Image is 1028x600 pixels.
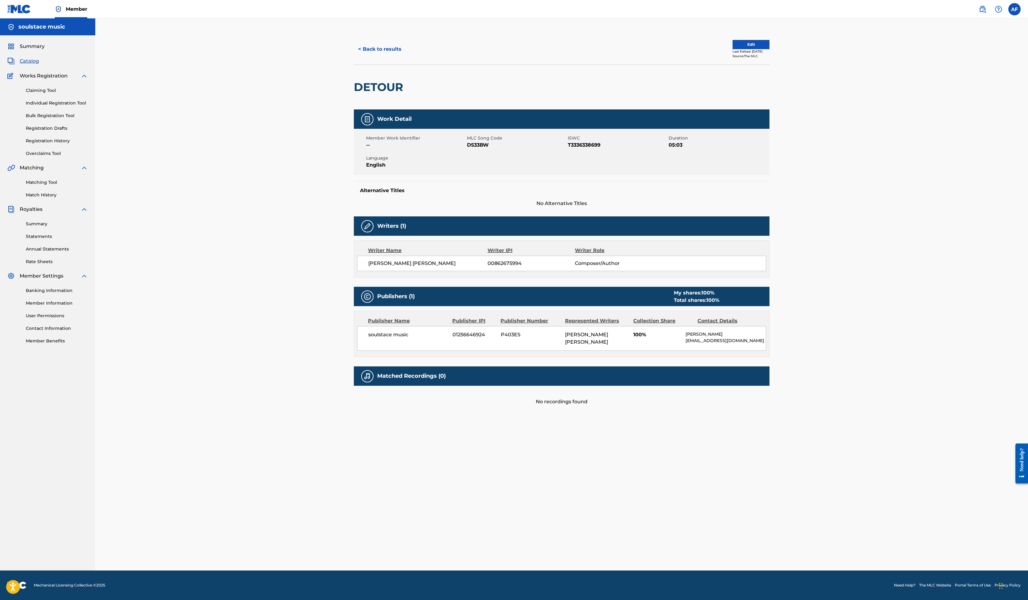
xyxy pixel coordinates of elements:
span: Royalties [20,206,42,213]
img: Accounts [7,23,15,31]
a: Contact Information [26,325,88,332]
p: [EMAIL_ADDRESS][DOMAIN_NAME] [686,337,766,344]
img: Writers [364,223,371,230]
a: Individual Registration Tool [26,100,88,106]
img: Work Detail [364,116,371,123]
img: logo [7,582,26,589]
a: Need Help? [894,582,915,588]
span: MLC Song Code [467,135,566,141]
a: Registration Drafts [26,125,88,132]
span: [PERSON_NAME] [PERSON_NAME] [368,260,488,267]
span: Mechanical Licensing Collective © 2025 [34,582,105,588]
span: Summary [20,43,45,50]
img: Member Settings [7,272,15,280]
span: 100 % [706,297,719,303]
img: Matched Recordings [364,373,371,380]
a: User Permissions [26,313,88,319]
iframe: Chat Widget [997,570,1028,600]
img: Publishers [364,293,371,300]
img: search [979,6,986,13]
span: -- [366,141,465,149]
div: Publisher IPI [452,317,496,325]
a: SummarySummary [7,43,45,50]
a: Annual Statements [26,246,88,252]
span: Works Registration [20,72,68,80]
h2: DETOUR [354,80,406,94]
h5: Publishers (1) [377,293,415,300]
img: expand [81,272,88,280]
img: expand [81,72,88,80]
span: Catalog [20,57,39,65]
div: User Menu [1008,3,1021,15]
div: Writer Role [575,247,654,254]
div: Writer IPI [488,247,575,254]
span: 01256646924 [453,331,496,338]
div: Total shares: [674,297,719,304]
a: Overclaims Tool [26,150,88,157]
span: 100 % [702,290,714,296]
span: Matching [20,164,44,172]
span: Member Settings [20,272,63,280]
div: Writer Name [368,247,488,254]
span: No Alternative Titles [354,200,769,207]
h5: Writers (1) [377,223,406,230]
div: Help [992,3,1005,15]
span: 05:03 [669,141,768,149]
img: expand [81,164,88,172]
a: The MLC Website [919,582,951,588]
iframe: Resource Center [1010,436,1028,491]
span: ISWC [568,135,667,141]
a: CatalogCatalog [7,57,39,65]
img: help [995,6,1002,13]
a: Privacy Policy [994,582,1021,588]
div: Contact Details [698,317,757,325]
a: Public Search [976,3,989,15]
span: Member [66,6,87,13]
h5: Work Detail [377,116,412,123]
div: Publisher Name [368,317,448,325]
h5: Alternative Titles [360,187,763,194]
div: Last Edited: [DATE] [733,49,769,54]
a: Summary [26,221,88,227]
span: DS33BW [467,141,566,149]
span: English [366,161,465,169]
img: Works Registration [7,72,15,80]
span: T3336338699 [568,141,667,149]
a: Matching Tool [26,179,88,186]
img: Royalties [7,206,15,213]
span: Language [366,155,465,161]
div: Drag [999,577,1003,595]
a: Registration History [26,138,88,144]
div: No recordings found [354,386,769,405]
span: Member Work Identifier [366,135,465,141]
div: Collection Share [633,317,693,325]
span: Composer/Author [575,260,654,267]
h5: soulstace music [18,23,65,30]
div: Publisher Number [500,317,560,325]
p: [PERSON_NAME] [686,331,766,337]
a: Rate Sheets [26,259,88,265]
span: [PERSON_NAME] [PERSON_NAME] [565,332,608,345]
button: Edit [733,40,769,49]
a: Statements [26,233,88,240]
a: Portal Terms of Use [955,582,991,588]
span: P403ES [501,331,560,338]
span: 00862675994 [488,260,575,267]
a: Match History [26,192,88,198]
span: 100% [633,331,681,338]
span: soulstace music [368,331,448,338]
a: Claiming Tool [26,87,88,94]
span: Duration [669,135,768,141]
img: Summary [7,43,15,50]
a: Banking Information [26,287,88,294]
div: My shares: [674,289,719,297]
h5: Matched Recordings (0) [377,373,446,380]
img: Catalog [7,57,15,65]
div: Source: The MLC [733,54,769,58]
img: MLC Logo [7,5,31,14]
a: Bulk Registration Tool [26,112,88,119]
img: expand [81,206,88,213]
